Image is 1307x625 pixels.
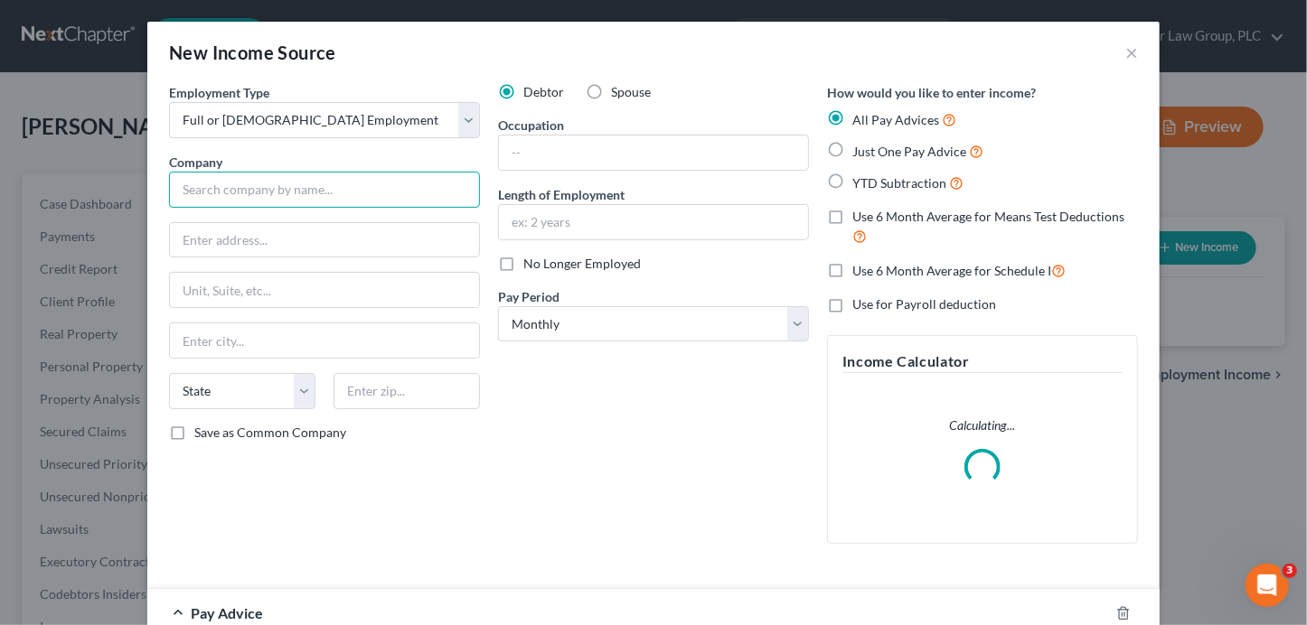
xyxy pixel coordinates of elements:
[523,256,641,271] span: No Longer Employed
[499,205,808,239] input: ex: 2 years
[169,172,480,208] input: Search company by name...
[498,289,559,304] span: Pay Period
[1125,42,1138,63] button: ×
[170,223,479,257] input: Enter address...
[827,83,1036,102] label: How would you like to enter income?
[499,135,808,170] input: --
[852,263,1051,278] span: Use 6 Month Average for Schedule I
[852,175,946,191] span: YTD Subtraction
[1246,564,1289,607] iframe: Intercom live chat
[852,209,1124,224] span: Use 6 Month Average for Means Test Deductions
[611,84,651,99] span: Spouse
[498,116,564,135] label: Occupation
[852,296,996,312] span: Use for Payroll deduction
[169,85,269,100] span: Employment Type
[194,424,346,440] span: Save as Common Company
[852,112,939,127] span: All Pay Advices
[169,40,336,65] div: New Income Source
[1283,564,1297,578] span: 3
[170,273,479,307] input: Unit, Suite, etc...
[842,350,1123,373] h5: Income Calculator
[842,416,1123,434] p: Calculating...
[191,604,263,621] span: Pay Advice
[498,185,625,204] label: Length of Employment
[523,84,564,99] span: Debtor
[169,154,222,170] span: Company
[334,373,480,409] input: Enter zip...
[170,323,479,358] input: Enter city...
[852,144,966,159] span: Just One Pay Advice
